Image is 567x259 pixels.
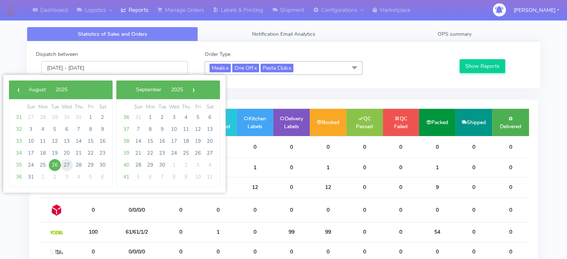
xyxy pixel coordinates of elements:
[97,111,108,123] span: 2
[492,158,529,177] td: 0
[49,159,61,171] span: 26
[156,103,168,111] th: weekday
[383,158,419,177] td: 0
[50,203,63,217] img: DPD
[61,135,73,147] span: 13
[27,27,540,41] ul: Tabs
[205,50,230,58] label: Order Type
[310,222,346,242] td: 99
[492,136,529,158] td: 0
[73,171,85,183] span: 4
[192,111,204,123] span: 5
[144,135,156,147] span: 15
[13,135,25,147] span: 33
[310,109,346,136] td: Booked
[192,123,204,135] span: 12
[310,177,346,198] td: 12
[273,198,310,222] td: 0
[310,158,346,177] td: 1
[13,85,84,92] bs-datepicker-navigation-view: ​ ​ ​
[508,3,565,18] button: [PERSON_NAME]
[492,177,529,198] td: 0
[111,198,162,222] td: 0/0/0/0
[166,84,188,95] button: 2025
[456,177,492,198] td: 0
[97,171,108,183] span: 6
[132,123,144,135] span: 7
[288,64,291,72] a: x
[85,171,97,183] span: 5
[383,177,419,198] td: 0
[25,147,37,159] span: 17
[168,123,180,135] span: 10
[310,136,346,158] td: 0
[120,159,132,171] span: 40
[37,123,49,135] span: 4
[85,135,97,147] span: 15
[237,158,273,177] td: 1
[156,123,168,135] span: 9
[204,111,216,123] span: 6
[73,123,85,135] span: 7
[438,31,472,38] span: OPS summary
[273,222,310,242] td: 99
[168,111,180,123] span: 3
[204,103,216,111] th: weekday
[188,84,199,95] span: ›
[192,147,204,159] span: 26
[25,135,37,147] span: 10
[132,103,144,111] th: weekday
[73,103,85,111] th: weekday
[61,159,73,171] span: 27
[383,136,419,158] td: 0
[192,103,204,111] th: weekday
[97,159,108,171] span: 30
[273,158,310,177] td: 0
[13,123,25,135] span: 32
[492,109,529,136] td: Delivered
[61,103,73,111] th: weekday
[180,171,192,183] span: 9
[273,136,310,158] td: 0
[210,64,231,72] span: Meals
[144,123,156,135] span: 8
[180,135,192,147] span: 18
[25,111,37,123] span: 27
[180,147,192,159] span: 25
[49,135,61,147] span: 12
[144,159,156,171] span: 29
[25,123,37,135] span: 3
[419,222,456,242] td: 54
[97,147,108,159] span: 23
[168,171,180,183] span: 8
[75,222,111,242] td: 100
[25,159,37,171] span: 24
[120,171,132,183] span: 41
[162,222,199,242] td: 0
[168,135,180,147] span: 17
[13,84,24,95] span: ‹
[24,84,51,95] button: August
[192,135,204,147] span: 19
[37,171,49,183] span: 1
[162,198,199,222] td: 0
[492,198,529,222] td: 0
[49,111,61,123] span: 29
[120,85,199,92] bs-datepicker-navigation-view: ​ ​ ​
[50,250,63,255] img: MaxOptra
[144,171,156,183] span: 6
[237,136,273,158] td: 0
[37,147,49,159] span: 18
[180,123,192,135] span: 11
[156,171,168,183] span: 7
[132,159,144,171] span: 28
[346,198,383,222] td: 0
[456,158,492,177] td: 0
[25,171,37,183] span: 31
[41,61,188,75] input: Pick the Daterange
[204,171,216,183] span: 11
[85,159,97,171] span: 29
[132,135,144,147] span: 14
[237,222,273,242] td: 0
[383,222,419,242] td: 0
